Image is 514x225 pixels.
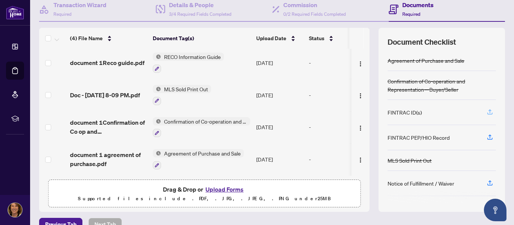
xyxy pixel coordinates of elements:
div: Notice of Fulfillment / Waiver [388,179,454,187]
span: 0/2 Required Fields Completed [283,11,346,17]
img: Status Icon [153,117,161,125]
div: Agreement of Purchase and Sale [388,56,464,65]
th: Upload Date [253,28,306,49]
span: Required [53,11,71,17]
span: document 1Reco guide.pdf [70,58,144,67]
img: Logo [357,125,363,131]
span: Drag & Drop orUpload FormsSupported files include .PDF, .JPG, .JPEG, .PNG under25MB [49,180,360,208]
div: - [309,155,367,163]
button: Status IconMLS Sold Print Out [153,85,211,105]
div: - [309,59,367,67]
span: Upload Date [256,34,286,42]
img: Status Icon [153,149,161,157]
div: - [309,91,367,99]
h4: Documents [402,0,433,9]
div: Confirmation of Co-operation and Representation—Buyer/Seller [388,77,496,94]
span: document 1 agreement of purchase.pdf [70,150,147,168]
td: [DATE] [253,111,306,143]
button: Logo [354,57,366,69]
span: document 1Confirmation of Co op and representaion.pdf [70,118,147,136]
button: Status IconRECO Information Guide [153,53,224,73]
img: Status Icon [153,53,161,61]
td: [DATE] [253,143,306,175]
p: Supported files include .PDF, .JPG, .JPEG, .PNG under 25 MB [53,194,356,203]
button: Status IconConfirmation of Co-operation and Representation—Buyer/Seller [153,117,250,137]
span: 3/4 Required Fields Completed [169,11,231,17]
img: Logo [357,61,363,67]
img: Logo [357,93,363,99]
h4: Transaction Wizard [53,0,106,9]
span: Drag & Drop or [163,184,246,194]
img: logo [6,6,24,20]
td: [DATE] [253,79,306,111]
td: [DATE] [253,47,306,79]
th: (4) File Name [67,28,150,49]
th: Document Tag(s) [150,28,253,49]
button: Upload Forms [203,184,246,194]
h4: Details & People [169,0,231,9]
span: Agreement of Purchase and Sale [161,149,244,157]
div: MLS Sold Print Out [388,156,432,165]
button: Open asap [484,199,506,221]
span: RECO Information Guide [161,53,224,61]
button: Logo [354,153,366,165]
span: Document Checklist [388,37,456,47]
img: Status Icon [153,85,161,93]
img: Profile Icon [8,203,22,217]
th: Status [306,28,370,49]
img: Logo [357,157,363,163]
span: Status [309,34,324,42]
button: Logo [354,121,366,133]
span: MLS Sold Print Out [161,85,211,93]
button: Logo [354,89,366,101]
div: FINTRAC PEP/HIO Record [388,133,450,142]
div: FINTRAC ID(s) [388,108,422,116]
span: (4) File Name [70,34,103,42]
h4: Commission [283,0,346,9]
span: Doc - [DATE] 8-09 PM.pdf [70,91,140,100]
span: Confirmation of Co-operation and Representation—Buyer/Seller [161,117,250,125]
span: Required [402,11,420,17]
div: - [309,123,367,131]
button: Status IconAgreement of Purchase and Sale [153,149,244,169]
